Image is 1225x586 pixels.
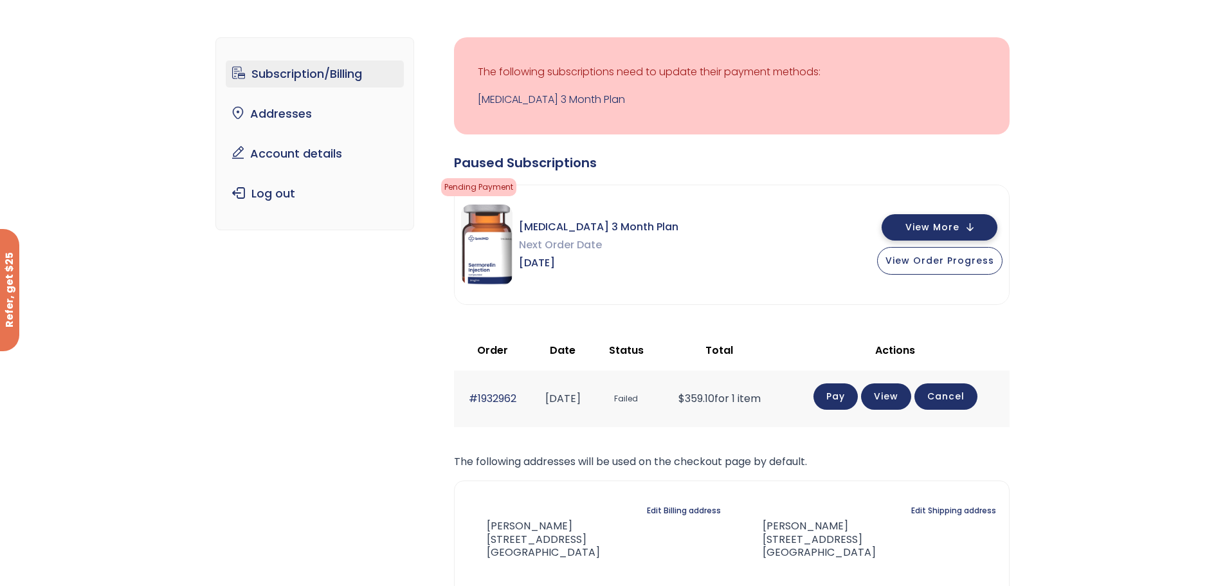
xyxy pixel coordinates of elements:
span: View More [905,223,959,232]
a: View [861,383,911,410]
a: Addresses [226,100,404,127]
span: Actions [875,343,915,358]
span: [DATE] [519,254,678,272]
button: View Order Progress [877,247,1003,275]
div: Paused Subscriptions [454,154,1010,172]
span: 359.10 [678,391,714,406]
address: [PERSON_NAME] [STREET_ADDRESS] [GEOGRAPHIC_DATA] [742,520,876,560]
td: for 1 item [658,371,781,426]
a: Edit Shipping address [911,502,996,520]
a: #1932962 [469,391,516,406]
span: [MEDICAL_DATA] 3 Month Plan [519,218,678,236]
span: Date [550,343,576,358]
p: The following subscriptions need to update their payment methods: [478,63,986,81]
span: View Order Progress [885,254,994,267]
button: View More [882,214,997,241]
img: sermorelin [461,205,513,285]
nav: Account pages [215,37,414,230]
span: Order [477,343,508,358]
span: Total [705,343,733,358]
a: Cancel [914,383,977,410]
address: [PERSON_NAME] [STREET_ADDRESS] [GEOGRAPHIC_DATA] [467,520,600,560]
a: Edit Billing address [647,502,721,520]
span: Next Order Date [519,236,678,254]
a: Log out [226,180,404,207]
a: Pay [813,383,858,410]
a: Account details [226,140,404,167]
time: [DATE] [545,391,581,406]
a: [MEDICAL_DATA] 3 Month Plan [478,91,986,109]
a: Subscription/Billing [226,60,404,87]
span: Pending Payment [441,178,516,196]
span: $ [678,391,685,406]
span: Failed [601,387,651,411]
span: Status [609,343,644,358]
p: The following addresses will be used on the checkout page by default. [454,453,1010,471]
